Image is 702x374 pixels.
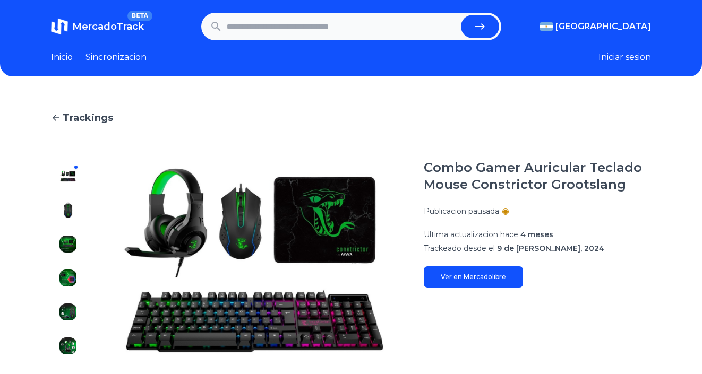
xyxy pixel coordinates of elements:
a: Inicio [51,51,73,64]
h1: Combo Gamer Auricular Teclado Mouse Constrictor Grootslang [424,159,651,193]
a: Sincronizacion [85,51,147,64]
span: Trackeado desde el [424,243,495,253]
button: [GEOGRAPHIC_DATA] [540,20,651,33]
a: MercadoTrackBETA [51,18,144,35]
span: BETA [127,11,152,21]
span: Trackings [63,110,113,125]
img: Combo Gamer Auricular Teclado Mouse Constrictor Grootslang [59,269,76,286]
img: Combo Gamer Auricular Teclado Mouse Constrictor Grootslang [59,236,76,253]
span: Ultima actualizacion hace [424,230,518,239]
span: [GEOGRAPHIC_DATA] [555,20,651,33]
a: Trackings [51,110,651,125]
span: 9 de [PERSON_NAME], 2024 [497,243,604,253]
img: Argentina [540,22,553,31]
img: Combo Gamer Auricular Teclado Mouse Constrictor Grootslang [59,168,76,185]
img: Combo Gamer Auricular Teclado Mouse Constrictor Grootslang [59,303,76,320]
img: Combo Gamer Auricular Teclado Mouse Constrictor Grootslang [59,337,76,354]
img: Combo Gamer Auricular Teclado Mouse Constrictor Grootslang [59,202,76,219]
a: Ver en Mercadolibre [424,266,523,288]
button: Iniciar sesion [598,51,651,64]
img: MercadoTrack [51,18,68,35]
p: Publicacion pausada [424,206,499,216]
span: 4 meses [520,230,553,239]
span: MercadoTrack [72,21,144,32]
img: Combo Gamer Auricular Teclado Mouse Constrictor Grootslang [106,159,403,363]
